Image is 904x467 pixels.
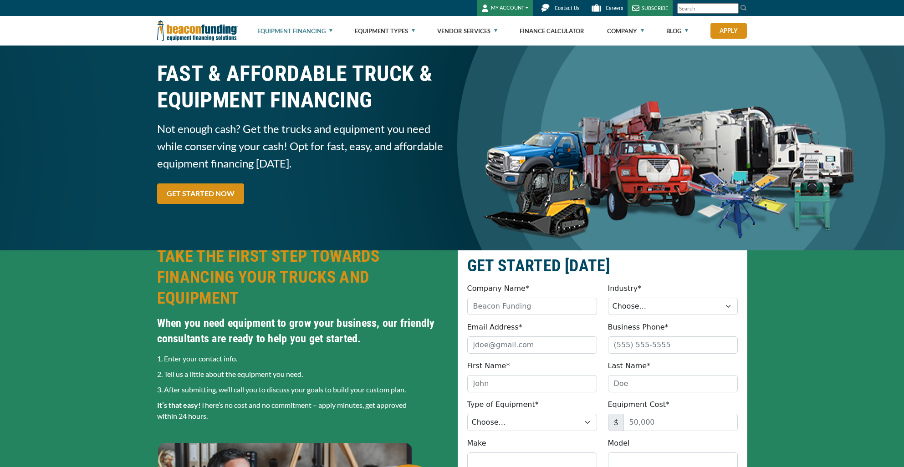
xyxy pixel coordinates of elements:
[467,322,522,333] label: Email Address*
[257,16,332,46] a: Equipment Financing
[157,384,447,395] p: 3. After submitting, we’ll call you to discuss your goals to build your custom plan.
[608,375,738,392] input: Doe
[157,246,447,309] h2: TAKE THE FIRST STEP TOWARDS FINANCING YOUR TRUCKS AND EQUIPMENT
[608,322,669,333] label: Business Phone*
[608,399,670,410] label: Equipment Cost*
[467,360,510,371] label: First Name*
[157,315,447,346] h4: When you need equipment to grow your business, our friendly consultants are ready to help you get...
[467,336,597,354] input: jdoe@gmail.com
[623,414,738,431] input: 50,000
[467,298,597,315] input: Beacon Funding
[608,438,630,449] label: Model
[157,120,447,172] span: Not enough cash? Get the trucks and equipment you need while conserving your cash! Opt for fast, ...
[157,353,447,364] p: 1. Enter your contact info.
[677,3,739,14] input: Search
[555,5,579,11] span: Contact Us
[608,283,642,294] label: Industry*
[467,375,597,392] input: John
[437,16,497,46] a: Vendor Services
[740,4,747,11] img: Search
[710,23,747,39] a: Apply
[157,61,447,113] h1: FAST & AFFORDABLE TRUCK &
[157,87,447,113] span: EQUIPMENT FINANCING
[607,16,644,46] a: Company
[467,283,529,294] label: Company Name*
[157,16,238,46] img: Beacon Funding Corporation logo
[157,401,201,409] strong: It’s that easy!
[467,255,738,276] h2: GET STARTED [DATE]
[608,360,651,371] label: Last Name*
[157,183,244,204] a: GET STARTED NOW
[467,438,486,449] label: Make
[157,400,447,421] p: There’s no cost and no commitment – apply minutes, get approved within 24 hours.
[608,336,738,354] input: (555) 555-5555
[355,16,415,46] a: Equipment Types
[666,16,688,46] a: Blog
[467,399,539,410] label: Type of Equipment*
[520,16,584,46] a: Finance Calculator
[608,414,624,431] span: $
[606,5,623,11] span: Careers
[157,369,447,380] p: 2. Tell us a little about the equipment you need.
[729,5,736,12] a: Clear search text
